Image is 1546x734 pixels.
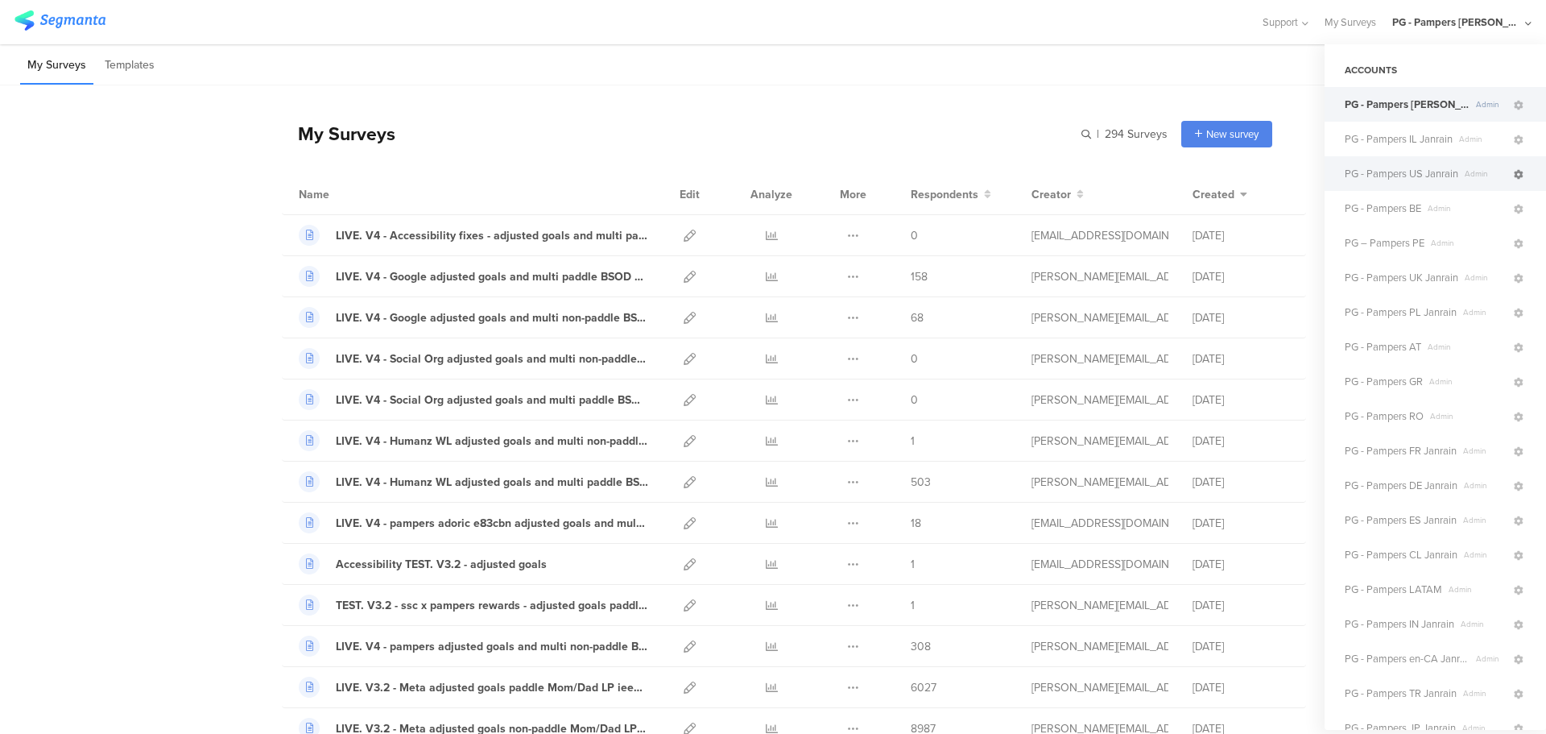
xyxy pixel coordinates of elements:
[1345,374,1423,389] span: PG - Pampers GR
[911,556,915,573] span: 1
[299,430,648,451] a: LIVE. V4 - Humanz WL adjusted goals and multi non-paddle BSOD 8cf0dw
[336,392,648,408] div: LIVE. V4 - Social Org adjusted goals and multi paddle BSOD LP 60p2b9
[1193,515,1289,532] div: [DATE]
[336,515,648,532] div: LIVE. V4 - pampers adoric e83cbn adjusted goals and multi BSOD LP
[747,174,796,214] div: Analyze
[911,474,931,491] span: 503
[1263,15,1298,30] span: Support
[1193,474,1289,491] div: [DATE]
[336,433,648,450] div: LIVE. V4 - Humanz WL adjusted goals and multi non-paddle BSOD 8cf0dw
[1421,202,1511,214] span: Admin
[1193,433,1289,450] div: [DATE]
[1457,479,1511,491] span: Admin
[336,350,648,367] div: LIVE. V4 - Social Org adjusted goals and multi non-paddle BSOD 0atc98
[1345,616,1454,632] span: PG - Pampers IN Janrain
[911,433,915,450] span: 1
[1457,306,1511,318] span: Admin
[299,595,648,616] a: TEST. V3.2 - ssc x pampers rewards - adjusted goals paddle BSOD LP ec6ede
[1458,168,1511,180] span: Admin
[1345,339,1421,355] span: PG - Pampers AT
[911,679,936,696] span: 6027
[299,307,648,328] a: LIVE. V4 - Google adjusted goals and multi non-paddle BSOD LP ocf695
[1345,97,1470,112] span: PG - Pampers Lumi Janrain
[14,10,105,31] img: segmanta logo
[1031,186,1071,203] span: Creator
[1345,270,1458,285] span: PG - Pampers UK Janrain
[1392,15,1521,30] div: PG - Pampers [PERSON_NAME]
[299,636,648,657] a: LIVE. V4 - pampers adjusted goals and multi non-paddle BSOD LP c5s842
[299,225,648,246] a: LIVE. V4 - Accessibility fixes - adjusted goals and multi paddle BSOD LP 3t4561
[1345,235,1424,251] span: PG – Pampers PE
[336,556,547,573] div: Accessibility TEST. V3.2 - adjusted goals
[1206,126,1259,142] span: New survey
[1345,547,1457,562] span: PG - Pampers CL Janrain
[299,186,395,203] div: Name
[1193,679,1289,696] div: [DATE]
[1345,582,1442,597] span: PG - Pampers LATAM
[336,227,648,244] div: LIVE. V4 - Accessibility fixes - adjusted goals and multi paddle BSOD LP 3t4561
[1193,227,1289,244] div: [DATE]
[911,597,915,614] span: 1
[1031,474,1168,491] div: aguiar.s@pg.com
[1423,375,1511,388] span: Admin
[1031,556,1168,573] div: hougui.yh.1@pg.com
[1193,309,1289,326] div: [DATE]
[1457,445,1511,457] span: Admin
[1031,597,1168,614] div: aguiar.s@pg.com
[1454,618,1511,630] span: Admin
[911,186,991,203] button: Respondents
[1193,597,1289,614] div: [DATE]
[1457,687,1511,699] span: Admin
[1345,686,1457,701] span: PG - Pampers TR Janrain
[1031,515,1168,532] div: hougui.yh.1@pg.com
[299,266,648,287] a: LIVE. V4 - Google adjusted goals and multi paddle BSOD LP 3t4561
[1345,305,1457,320] span: PG - Pampers PL Janrain
[97,47,162,85] li: Templates
[1031,268,1168,285] div: aguiar.s@pg.com
[1031,392,1168,408] div: aguiar.s@pg.com
[1424,237,1511,249] span: Admin
[1458,272,1511,284] span: Admin
[1193,186,1234,203] span: Created
[1193,392,1289,408] div: [DATE]
[1193,638,1289,655] div: [DATE]
[1094,126,1102,143] span: |
[1345,166,1458,181] span: PG - Pampers US Janrain
[336,309,648,326] div: LIVE. V4 - Google adjusted goals and multi non-paddle BSOD LP ocf695
[1031,433,1168,450] div: aguiar.s@pg.com
[911,227,918,244] span: 0
[299,471,648,492] a: LIVE. V4 - Humanz WL adjusted goals and multi paddle BSOD LP ua6eed
[911,268,928,285] span: 158
[1031,350,1168,367] div: aguiar.s@pg.com
[1457,514,1511,526] span: Admin
[1193,350,1289,367] div: [DATE]
[1105,126,1168,143] span: 294 Surveys
[1470,98,1511,110] span: Admin
[1345,408,1424,424] span: PG - Pampers RO
[1031,227,1168,244] div: hougui.yh.1@pg.com
[1345,512,1457,528] span: PG - Pampers ES Janrain
[336,679,648,696] div: LIVE. V3.2 - Meta adjusted goals paddle Mom/Dad LP iee78e
[1424,410,1511,422] span: Admin
[1031,638,1168,655] div: aguiar.s@pg.com
[1345,131,1453,147] span: PG - Pampers IL Janrain
[1345,201,1421,216] span: PG - Pampers BE
[1470,653,1511,665] span: Admin
[1031,309,1168,326] div: aguiar.s@pg.com
[336,268,648,285] div: LIVE. V4 - Google adjusted goals and multi paddle BSOD LP 3t4561
[1193,268,1289,285] div: [DATE]
[1031,186,1084,203] button: Creator
[911,515,921,532] span: 18
[299,348,648,369] a: LIVE. V4 - Social Org adjusted goals and multi non-paddle BSOD 0atc98
[336,638,648,655] div: LIVE. V4 - pampers adjusted goals and multi non-paddle BSOD LP c5s842
[299,677,648,698] a: LIVE. V3.2 - Meta adjusted goals paddle Mom/Dad LP iee78e
[336,474,648,491] div: LIVE. V4 - Humanz WL adjusted goals and multi paddle BSOD LP ua6eed
[1345,651,1470,666] span: PG - Pampers en-CA Janrain
[1345,478,1457,493] span: PG - Pampers DE Janrain
[1457,549,1511,561] span: Admin
[20,47,93,85] li: My Surveys
[1193,556,1289,573] div: [DATE]
[299,554,547,574] a: Accessibility TEST. V3.2 - adjusted goals
[836,174,870,214] div: More
[299,512,648,533] a: LIVE. V4 - pampers adoric e83cbn adjusted goals and multi BSOD LP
